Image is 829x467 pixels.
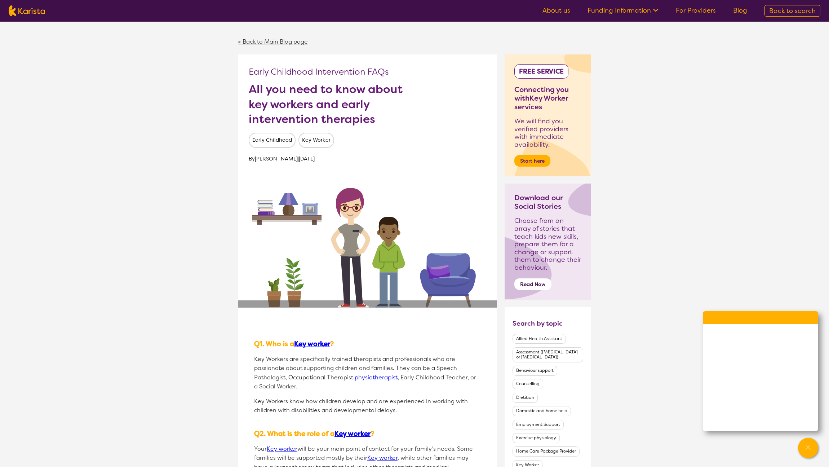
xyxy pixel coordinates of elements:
[334,429,371,438] a: Key worker
[513,433,560,443] button: Filter by Exercise physiology
[764,5,820,17] a: Back to search
[703,343,818,431] ul: Choose channel
[254,397,480,415] p: Key Workers know how children develop and are experienced in working with children with disabilit...
[703,409,818,431] a: Web link opens in a new tab.
[294,339,330,348] a: Key worker
[711,330,810,336] p: How can we help you [DATE]?
[732,349,759,360] span: Call us
[254,429,480,439] h3: Q2. What is the role of a ?
[513,406,571,416] button: Filter by Domestic and home help
[703,311,818,431] div: Channel Menu
[514,118,581,149] p: We will find you verified providers with immediate availability.
[732,415,768,426] span: WhatsApp
[588,6,659,15] a: Funding Information
[676,6,716,15] a: For Providers
[513,420,564,430] button: Filter by Employment Support
[513,366,557,376] button: Filter by Behaviour support
[542,6,570,15] a: About us
[513,379,543,389] button: Filter by Counselling
[249,65,486,78] p: Early Childhood Intervention FAQs
[254,339,480,349] h3: Q1. Who is a ?
[798,438,818,458] button: Channel Menu
[367,454,398,462] a: Key worker
[732,393,767,404] span: Facebook
[514,85,581,111] h3: Connecting you with Key Worker services
[514,64,568,79] div: FREE SERVICE
[249,82,415,127] h1: All you need to know about key workers and early intervention therapies
[249,154,486,164] p: By [PERSON_NAME] | [DATE]
[298,133,334,148] span: Key Worker
[513,393,538,403] button: Filter by Dietitian
[711,318,810,327] h2: Welcome to Karista!
[238,38,308,45] a: < Back to Main Blog page
[249,133,296,148] span: Early Childhood
[267,445,297,453] a: Key worker
[513,334,566,344] button: Filter by Allied Health Assistant
[513,319,563,328] h4: Search by topic
[733,6,747,15] a: Blog
[514,278,551,290] button: Read Now
[514,155,550,167] button: Start here
[732,371,766,382] span: Live Chat
[769,6,816,15] span: Back to search
[513,446,580,457] button: Filter by Home Care Package Provider
[514,217,581,272] p: Choose from an array of stories that teach kids new skills, prepare them for a change or support ...
[9,5,45,16] img: Karista logo
[238,172,497,308] img: All you need to know about key workers and early intervention therapies
[514,193,581,211] h3: Download our Social Stories
[254,354,480,391] p: Key Workers are specifically trained therapists and professionals who are passionate about suppor...
[513,347,583,362] button: Filter by Assessment (ADHD or Autism)
[355,374,398,381] a: physiotherapist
